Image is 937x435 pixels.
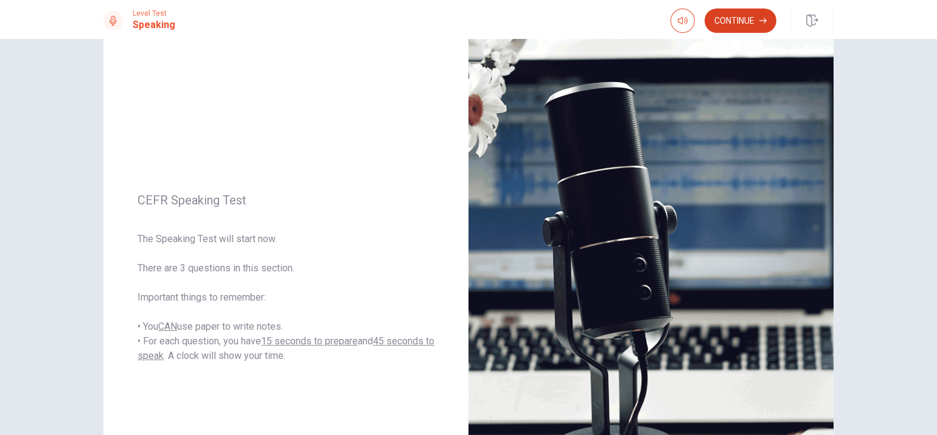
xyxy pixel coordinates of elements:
span: CEFR Speaking Test [138,193,434,207]
button: Continue [705,9,776,33]
span: The Speaking Test will start now. There are 3 questions in this section. Important things to reme... [138,232,434,363]
h1: Speaking [133,18,175,32]
u: 15 seconds to prepare [261,335,358,347]
span: Level Test [133,9,175,18]
u: CAN [158,321,177,332]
